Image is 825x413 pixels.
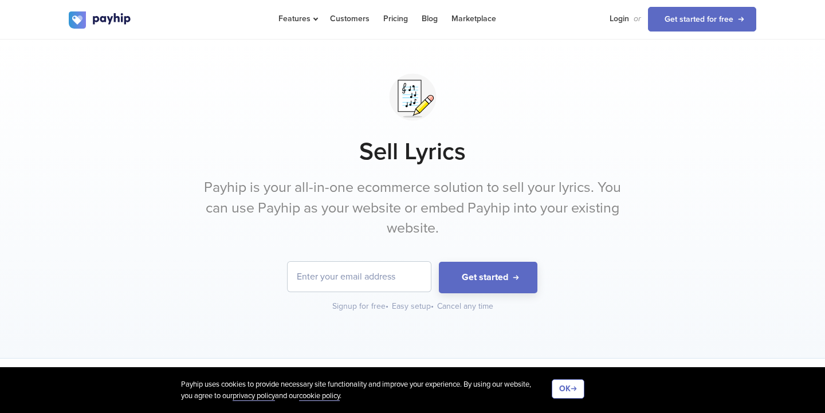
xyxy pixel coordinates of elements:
[198,178,627,239] p: Payhip is your all-in-one ecommerce solution to sell your lyrics. You can use Payhip as your webs...
[437,301,493,312] div: Cancel any time
[332,301,390,312] div: Signup for free
[384,68,442,126] img: svg+xml;utf8,%3Csvg%20viewBox%3D%220%200%20100%20100%22%20xmlns%3D%22http%3A%2F%2Fwww.w3.org%2F20...
[439,262,537,293] button: Get started
[181,379,552,402] div: Payhip uses cookies to provide necessary site functionality and improve your experience. By using...
[69,11,132,29] img: logo.svg
[278,14,316,23] span: Features
[552,379,584,399] button: OK
[648,7,756,32] a: Get started for free
[431,301,434,311] span: •
[386,301,388,311] span: •
[69,137,756,166] h1: Sell Lyrics
[299,391,340,401] a: cookie policy
[233,391,275,401] a: privacy policy
[288,262,431,292] input: Enter your email address
[392,301,435,312] div: Easy setup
